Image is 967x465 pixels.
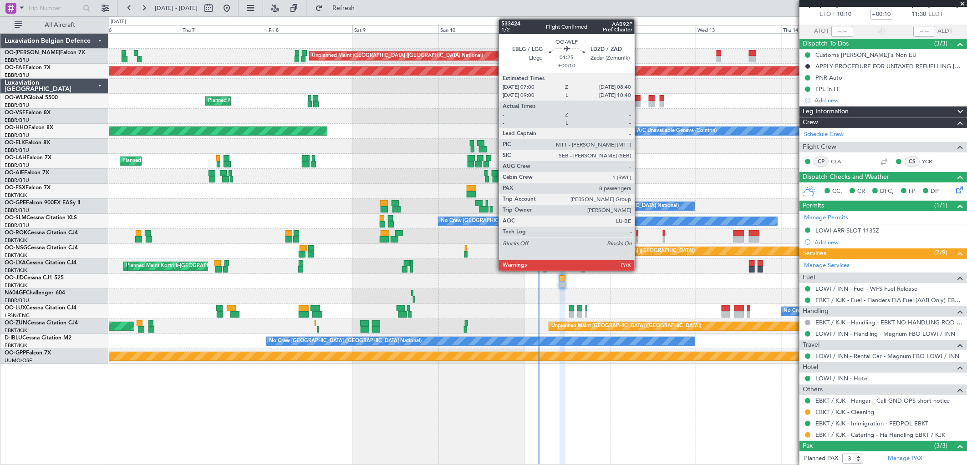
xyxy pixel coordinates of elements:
[815,227,879,234] div: LOWI ARR SLOT 1135Z
[5,290,26,296] span: N604GF
[610,25,696,33] div: Tue 12
[5,102,29,109] a: EBBR/BRU
[909,187,916,196] span: FP
[5,140,25,146] span: OO-ELK
[122,154,287,168] div: Planned Maint [GEOGRAPHIC_DATA] ([GEOGRAPHIC_DATA] National)
[937,27,952,36] span: ALDT
[438,25,524,33] div: Sun 10
[5,147,29,154] a: EBBR/BRU
[815,374,869,382] a: LOWI / INN - Hotel
[5,162,29,169] a: EBBR/BRU
[803,117,818,128] span: Crew
[5,95,58,101] a: OO-WLPGlobal 5500
[5,275,64,281] a: OO-JIDCessna CJ1 525
[905,157,920,167] div: CS
[814,27,829,36] span: ATOT
[880,187,894,196] span: DFC,
[815,431,945,439] a: EBKT / KJK - Catering - Fia Handling EBKT / KJK
[126,259,232,273] div: Planned Maint Kortrijk-[GEOGRAPHIC_DATA]
[782,25,867,33] div: Thu 14
[5,110,25,116] span: OO-VSF
[5,65,25,71] span: OO-FAE
[24,22,96,28] span: All Aircraft
[803,248,826,259] span: Services
[5,260,76,266] a: OO-LXACessna Citation CJ4
[934,441,947,450] span: (3/3)
[5,170,49,176] a: OO-AIEFalcon 7X
[5,170,24,176] span: OO-AIE
[5,357,32,364] a: UUMO/OSF
[803,172,889,182] span: Dispatch Checks and Weather
[5,207,29,214] a: EBBR/BRU
[5,155,26,161] span: OO-LAH
[5,335,71,341] a: D-IBLUCessna Citation M2
[5,140,50,146] a: OO-ELKFalcon 8X
[526,199,679,213] div: No Crew [GEOGRAPHIC_DATA] ([GEOGRAPHIC_DATA] National)
[208,94,274,108] div: Planned Maint Milan (Linate)
[5,350,26,356] span: OO-GPP
[831,26,853,37] input: --:--
[5,72,29,79] a: EBBR/BRU
[5,200,80,206] a: OO-GPEFalcon 900EX EASy II
[551,319,701,333] div: Unplanned Maint [GEOGRAPHIC_DATA] ([GEOGRAPHIC_DATA])
[831,157,851,166] a: CLA
[934,201,947,210] span: (1/1)
[5,305,26,311] span: OO-LUX
[815,352,959,360] a: LOWI / INN - Rental Car - Magnum FBO LOWI / INN
[815,62,962,70] div: APPLY PROCEDURE FOR UNTAXED REFUELLING [GEOGRAPHIC_DATA]
[269,334,422,348] div: No Crew [GEOGRAPHIC_DATA] ([GEOGRAPHIC_DATA] National)
[5,275,24,281] span: OO-JID
[815,397,950,404] a: EBKT / KJK - Hangar - Call GND OPS short notice
[5,50,60,56] span: OO-[PERSON_NAME]
[312,49,483,63] div: Unplanned Maint [GEOGRAPHIC_DATA] ([GEOGRAPHIC_DATA] National)
[815,318,962,326] a: EBKT / KJK - Handling - EBKT NO HANDLING RQD FOR CJ
[5,312,30,319] a: LFSN/ENC
[804,454,838,463] label: Planned PAX
[5,342,27,349] a: EBKT/KJK
[934,248,947,258] span: (7/9)
[815,420,928,427] a: EBKT / KJK - Immigration - FEDPOL EBKT
[803,142,836,152] span: Flight Crew
[5,185,25,191] span: OO-FSX
[803,273,815,283] span: Fuel
[28,1,80,15] input: Trip Number
[155,4,198,12] span: [DATE] - [DATE]
[5,95,27,101] span: OO-WLP
[815,296,962,304] a: EBKT / KJK - Fuel - Flanders FIA Fuel (AAB Only) EBKT / KJK
[5,245,27,251] span: OO-NSG
[804,213,848,222] a: Manage Permits
[5,297,29,304] a: EBBR/BRU
[10,18,99,32] button: All Aircraft
[5,245,78,251] a: OO-NSGCessna Citation CJ4
[803,306,829,317] span: Handling
[819,10,835,19] span: ETOT
[934,39,947,48] span: (3/3)
[5,320,27,326] span: OO-ZUN
[352,25,438,33] div: Sat 9
[803,39,849,49] span: Dispatch To-Dos
[815,408,874,416] a: EBKT / KJK - Cleaning
[5,237,27,244] a: EBKT/KJK
[5,110,51,116] a: OO-VSFFalcon 8X
[441,214,593,228] div: No Crew [GEOGRAPHIC_DATA] ([GEOGRAPHIC_DATA] National)
[784,304,893,318] div: No Crew [PERSON_NAME] ([PERSON_NAME])
[804,261,850,270] a: Manage Services
[325,5,363,11] span: Refresh
[5,192,27,199] a: EBKT/KJK
[637,124,717,138] div: A/C Unavailable Geneva (Cointrin)
[815,285,917,293] a: LOWI / INN - Fuel - WFS Fuel Release
[815,74,842,81] div: PNR Auto
[5,305,76,311] a: OO-LUXCessna Citation CJ4
[5,335,22,341] span: D-IBLU
[5,222,29,229] a: EBBR/BRU
[857,187,865,196] span: CR
[814,238,962,246] div: Add new
[803,441,813,451] span: Pax
[922,157,942,166] a: YCR
[911,10,926,19] span: 11:30
[95,25,181,33] div: Wed 6
[5,350,51,356] a: OO-GPPFalcon 7X
[832,187,842,196] span: CC,
[931,187,939,196] span: DP
[5,215,77,221] a: OO-SLMCessna Citation XLS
